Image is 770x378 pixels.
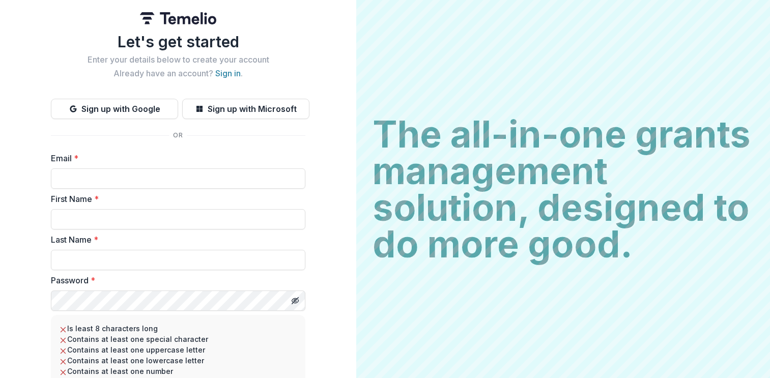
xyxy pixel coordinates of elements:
a: Sign in [215,68,241,78]
button: Sign up with Google [51,99,178,119]
button: Toggle password visibility [287,293,303,309]
h2: Already have an account? . [51,69,305,78]
label: Last Name [51,234,299,246]
h2: Enter your details below to create your account [51,55,305,65]
li: Contains at least one lowercase letter [59,355,297,366]
img: Temelio [140,12,216,24]
li: Is least 8 characters long [59,323,297,334]
li: Contains at least one special character [59,334,297,344]
li: Contains at least one uppercase letter [59,344,297,355]
label: Email [51,152,299,164]
button: Sign up with Microsoft [182,99,309,119]
li: Contains at least one number [59,366,297,376]
label: Password [51,274,299,286]
h1: Let's get started [51,33,305,51]
label: First Name [51,193,299,205]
